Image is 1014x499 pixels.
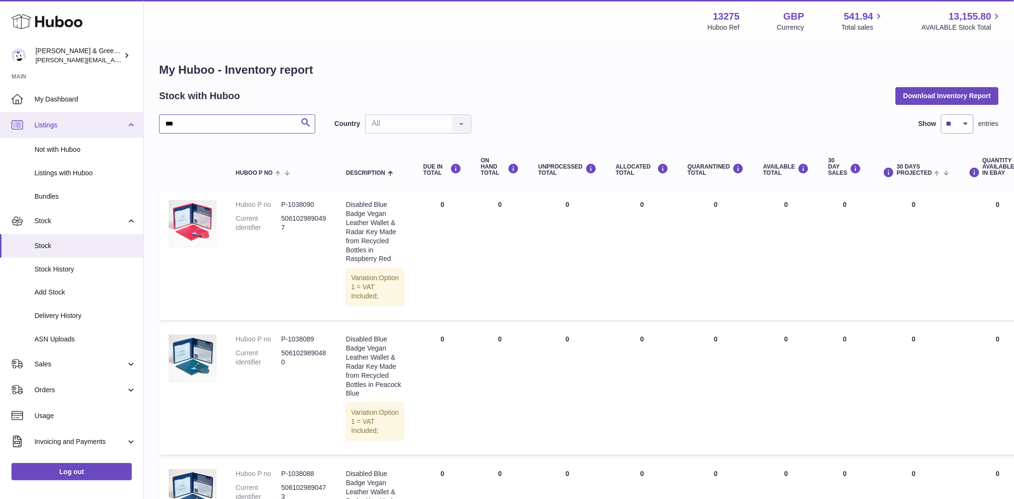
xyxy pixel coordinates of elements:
span: Usage [35,411,136,420]
span: Orders [35,386,126,395]
span: [PERSON_NAME][EMAIL_ADDRESS][DOMAIN_NAME] [35,56,192,64]
td: 0 [871,325,957,455]
span: Total sales [841,23,884,32]
label: Country [334,119,360,128]
dt: Huboo P no [236,200,281,209]
span: Listings [35,121,126,130]
span: 0 [714,335,718,343]
div: QUARANTINED Total [688,163,744,176]
span: Delivery History [35,311,136,320]
td: 0 [529,191,606,320]
td: 0 [871,191,957,320]
div: Variation: [346,268,404,306]
label: Show [919,119,936,128]
span: ASN Uploads [35,335,136,344]
a: 541.94 Total sales [841,10,884,32]
dt: Huboo P no [236,469,281,478]
td: 0 [754,191,819,320]
h2: Stock with Huboo [159,90,240,102]
td: 0 [606,191,678,320]
div: ALLOCATED Total [616,163,668,176]
span: Stock History [35,265,136,274]
div: ON HAND Total [481,158,519,177]
span: 30 DAYS PROJECTED [897,164,932,176]
td: 0 [414,325,471,455]
td: 0 [471,191,529,320]
dt: Current identifier [236,214,281,232]
td: 0 [819,325,871,455]
span: Stock [35,241,136,250]
span: My Dashboard [35,95,136,104]
td: 0 [819,191,871,320]
div: 30 DAY SALES [829,158,862,177]
td: 0 [754,325,819,455]
span: Bundles [35,192,136,201]
span: Invoicing and Payments [35,437,126,446]
h1: My Huboo - Inventory report [159,62,999,78]
span: Sales [35,360,126,369]
div: Disabled Blue Badge Vegan Leather Wallet & Radar Key Made from Recycled Bottles in Peacock Blue [346,335,404,398]
span: Option 1 = VAT Included; [351,274,399,300]
dd: P-1038090 [281,200,327,209]
span: Listings with Huboo [35,169,136,178]
td: 0 [606,325,678,455]
td: 0 [471,325,529,455]
span: Add Stock [35,288,136,297]
dd: P-1038088 [281,469,327,478]
span: Option 1 = VAT Included; [351,408,399,434]
span: Not with Huboo [35,145,136,154]
img: product image [169,335,217,383]
span: entries [979,119,999,128]
div: UNPROCESSED Total [538,163,597,176]
span: 0 [714,201,718,208]
div: Currency [777,23,805,32]
span: AVAILABLE Stock Total [922,23,1002,32]
td: 0 [414,191,471,320]
td: 0 [529,325,606,455]
span: Huboo P no [236,170,273,176]
img: ellen@bluebadgecompany.co.uk [12,48,26,63]
dt: Current identifier [236,349,281,367]
a: 13,155.80 AVAILABLE Stock Total [922,10,1002,32]
strong: GBP [784,10,804,23]
dd: P-1038089 [281,335,327,344]
div: Disabled Blue Badge Vegan Leather Wallet & Radar Key Made from Recycled Bottles in Raspberry Red [346,200,404,263]
div: [PERSON_NAME] & Green Ltd [35,46,122,65]
span: 13,155.80 [949,10,991,23]
span: 541.94 [844,10,873,23]
img: product image [169,200,217,248]
dt: Huboo P no [236,335,281,344]
dd: 5061029890497 [281,214,327,232]
div: DUE IN TOTAL [423,163,461,176]
strong: 13275 [713,10,740,23]
div: Huboo Ref [708,23,740,32]
div: AVAILABLE Total [763,163,809,176]
dd: 5061029890480 [281,349,327,367]
button: Download Inventory Report [896,87,999,104]
span: Description [346,170,385,176]
a: Log out [12,463,132,480]
span: 0 [714,470,718,477]
div: Variation: [346,403,404,441]
span: Stock [35,216,126,226]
